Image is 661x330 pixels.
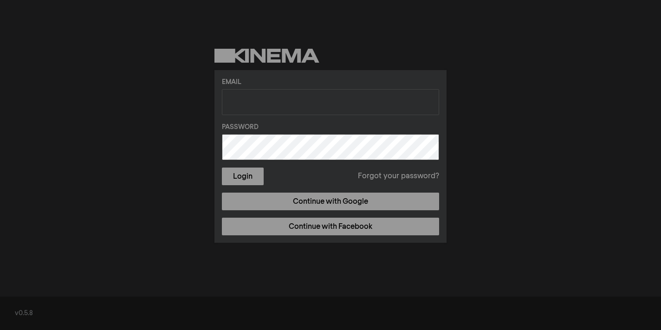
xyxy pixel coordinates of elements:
a: Continue with Google [222,193,439,210]
label: Password [222,123,439,132]
a: Forgot your password? [358,171,439,182]
a: Continue with Facebook [222,218,439,235]
label: Email [222,78,439,87]
button: Login [222,168,264,185]
div: v0.5.8 [15,309,646,318]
